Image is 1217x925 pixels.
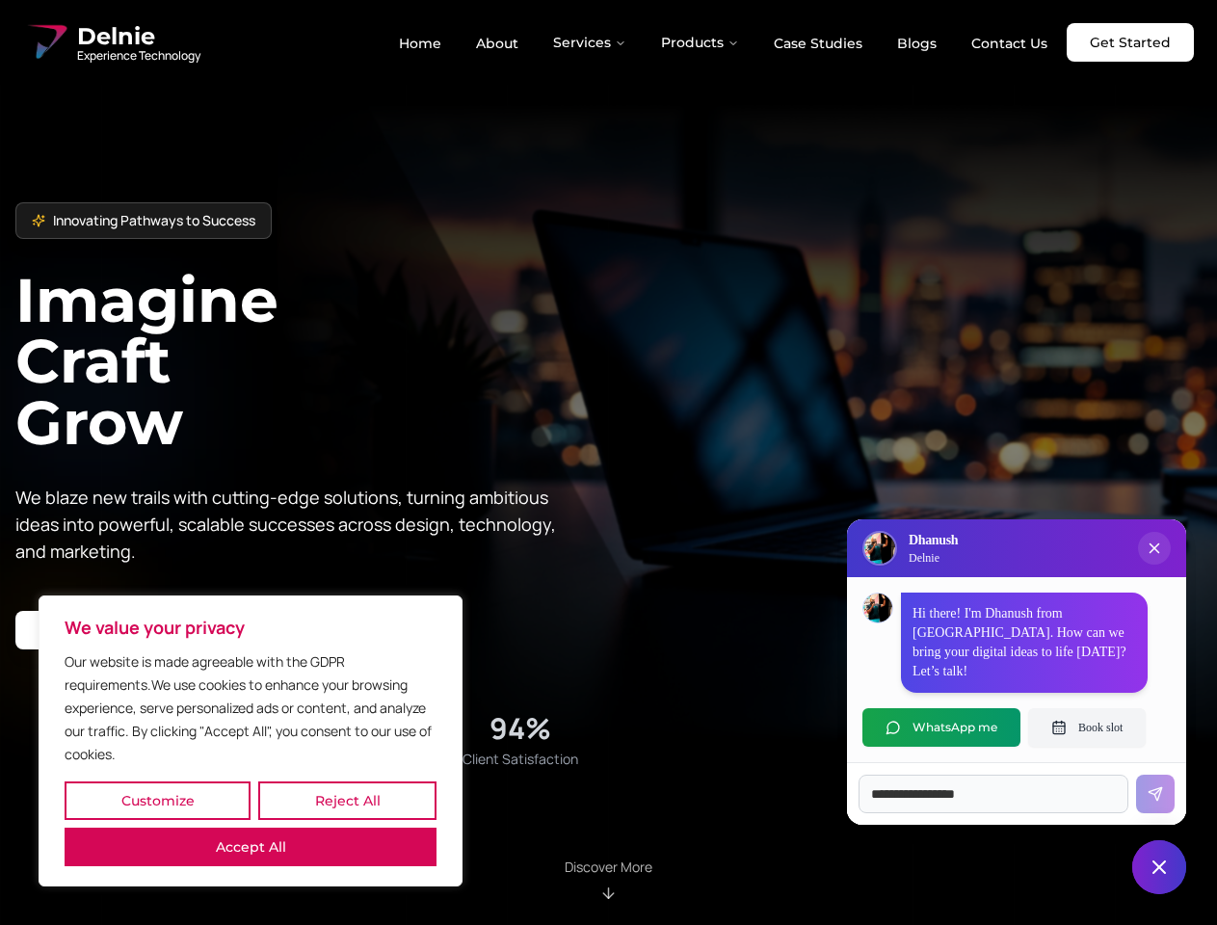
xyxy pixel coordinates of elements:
[23,19,200,66] a: Delnie Logo Full
[646,23,754,62] button: Products
[77,48,200,64] span: Experience Technology
[384,23,1063,62] nav: Main
[863,594,892,622] img: Dhanush
[1067,23,1194,62] a: Get Started
[909,550,958,566] p: Delnie
[1138,532,1171,565] button: Close chat popup
[882,27,952,60] a: Blogs
[538,23,642,62] button: Services
[15,484,570,565] p: We blaze new trails with cutting-edge solutions, turning ambitious ideas into powerful, scalable ...
[65,781,251,820] button: Customize
[864,533,895,564] img: Delnie Logo
[1028,708,1146,747] button: Book slot
[77,21,200,52] span: Delnie
[461,27,534,60] a: About
[15,611,236,649] a: Start your project with us
[15,270,609,452] h1: Imagine Craft Grow
[384,27,457,60] a: Home
[489,711,551,746] div: 94%
[956,27,1063,60] a: Contact Us
[258,781,437,820] button: Reject All
[23,19,69,66] img: Delnie Logo
[909,531,958,550] h3: Dhanush
[862,708,1020,747] button: WhatsApp me
[65,650,437,766] p: Our website is made agreeable with the GDPR requirements.We use cookies to enhance your browsing ...
[758,27,878,60] a: Case Studies
[65,828,437,866] button: Accept All
[463,750,578,769] span: Client Satisfaction
[65,616,437,639] p: We value your privacy
[565,858,652,902] div: Scroll to About section
[53,211,255,230] span: Innovating Pathways to Success
[913,604,1136,681] p: Hi there! I'm Dhanush from [GEOGRAPHIC_DATA]. How can we bring your digital ideas to life [DATE]?...
[565,858,652,877] p: Discover More
[1132,840,1186,894] button: Close chat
